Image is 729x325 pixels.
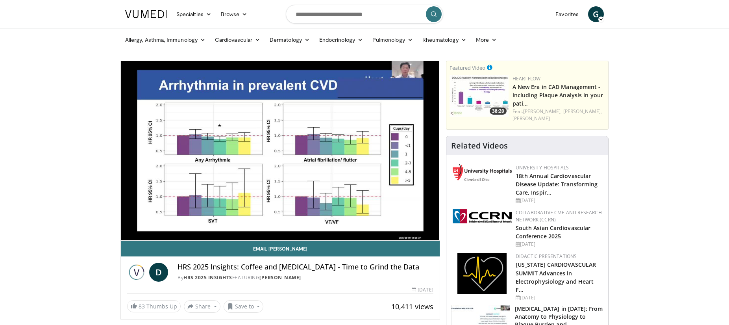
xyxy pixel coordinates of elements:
a: G [588,6,604,22]
div: [DATE] [412,286,433,293]
a: More [471,32,501,48]
a: 18th Annual Cardiovascular Disease Update: Transforming Care, Inspir… [516,172,598,196]
input: Search topics, interventions [286,5,443,24]
img: HRS 2025 Insights [127,263,146,282]
button: Share [184,300,220,313]
img: VuMedi Logo [125,10,167,18]
video-js: Video Player [121,61,440,241]
img: 1860aa7a-ba06-47e3-81a4-3dc728c2b4cf.png.150x105_q85_autocrop_double_scale_upscale_version-0.2.png [457,253,507,294]
a: University Hospitals [516,164,569,171]
img: 738d0e2d-290f-4d89-8861-908fb8b721dc.150x105_q85_crop-smart_upscale.jpg [450,75,509,117]
a: Cardiovascular [210,32,265,48]
span: 38:20 [490,108,507,115]
a: HRS 2025 Insights [183,274,232,281]
a: Collaborative CME and Research Network (CCRN) [516,209,602,223]
a: [PERSON_NAME] [259,274,301,281]
div: [DATE] [516,197,602,204]
div: [DATE] [516,294,602,301]
a: Specialties [172,6,216,22]
a: 38:20 [450,75,509,117]
a: 83 Thumbs Up [127,300,181,312]
a: Heartflow [513,75,541,82]
a: South Asian Cardiovascular Conference 2025 [516,224,591,240]
a: [US_STATE] CARDIOVASCULAR SUMMIT Advances in Electrophysiology and Heart F… [516,261,596,293]
div: Feat. [513,108,605,122]
a: Allergy, Asthma, Immunology [120,32,210,48]
a: Rheumatology [418,32,471,48]
a: Endocrinology [315,32,368,48]
h4: HRS 2025 Insights: Coffee and [MEDICAL_DATA] - Time to Grind the Data [178,263,433,271]
button: Save to [224,300,264,313]
img: 4dda5019-df37-4809-8c64-bdc3c4697fb4.png.150x105_q85_autocrop_double_scale_upscale_version-0.2.png [453,164,512,181]
div: Didactic Presentations [516,253,602,260]
a: Browse [216,6,252,22]
div: By FEATURING [178,274,433,281]
div: [DATE] [516,241,602,248]
a: Dermatology [265,32,315,48]
a: [PERSON_NAME], [523,108,562,115]
a: D [149,263,168,282]
a: Pulmonology [368,32,418,48]
h4: Related Videos [451,141,508,150]
a: Email [PERSON_NAME] [121,241,440,256]
span: 10,411 views [391,302,433,311]
img: a04ee3ba-8487-4636-b0fb-5e8d268f3737.png.150x105_q85_autocrop_double_scale_upscale_version-0.2.png [453,209,512,223]
a: [PERSON_NAME] [513,115,550,122]
span: 83 [139,303,145,310]
small: Featured Video [450,64,485,71]
a: A New Era in CAD Management - including Plaque Analysis in your pati… [513,83,603,107]
a: [PERSON_NAME], [563,108,602,115]
a: Favorites [551,6,583,22]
